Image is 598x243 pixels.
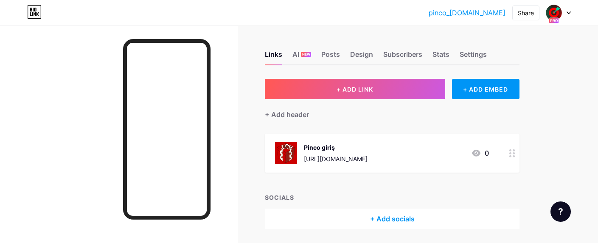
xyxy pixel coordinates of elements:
div: Subscribers [383,49,422,64]
div: 0 [471,148,489,158]
img: Pinco giriş [275,142,297,164]
div: Posts [321,49,340,64]
div: Settings [460,49,487,64]
div: Links [265,49,282,64]
a: pinco_[DOMAIN_NAME] [429,8,505,18]
div: SOCIALS [265,193,519,202]
div: AI [292,49,311,64]
div: Share [518,8,534,17]
div: + Add header [265,109,309,120]
div: Pinco giriş [304,143,368,152]
span: NEW [302,52,310,57]
div: + Add socials [265,209,519,229]
span: + ADD LINK [337,86,373,93]
div: + ADD EMBED [452,79,519,99]
img: pinco_tr [546,5,562,21]
div: [URL][DOMAIN_NAME] [304,154,368,163]
div: Design [350,49,373,64]
div: Stats [432,49,449,64]
button: + ADD LINK [265,79,445,99]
